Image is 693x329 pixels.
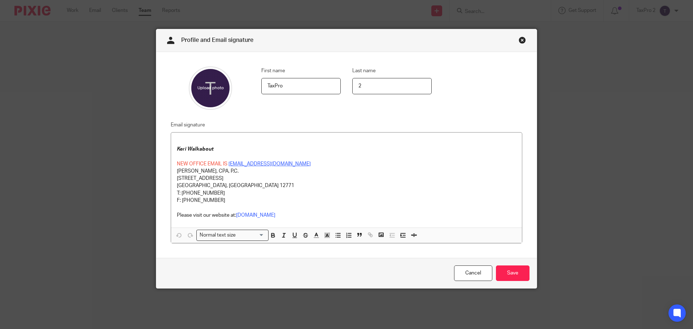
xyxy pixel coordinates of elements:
[228,161,311,166] a: [EMAIL_ADDRESS][DOMAIN_NAME]
[352,67,376,74] label: Last name
[177,175,516,182] p: [STREET_ADDRESS]
[177,161,227,166] span: NEW OFFICE EMAIL IS
[177,212,516,219] p: Please visit our website at:
[496,265,529,281] input: Save
[177,168,516,175] p: [PERSON_NAME], CPA, P.C.
[196,230,269,241] div: Search for option
[454,265,492,281] a: Cancel
[177,190,516,197] p: T: [PHONE_NUMBER]
[198,231,237,239] span: Normal text size
[238,231,264,239] input: Search for option
[261,67,285,74] label: First name
[177,197,516,204] p: F: [PHONE_NUMBER]
[177,147,213,152] em: Keri Walkabout
[181,37,253,43] span: Profile and Email signature
[177,182,516,189] p: [GEOGRAPHIC_DATA], [GEOGRAPHIC_DATA] 12771
[171,121,205,129] label: Email signature
[519,36,526,46] a: Close this dialog window
[236,213,275,218] a: [DOMAIN_NAME]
